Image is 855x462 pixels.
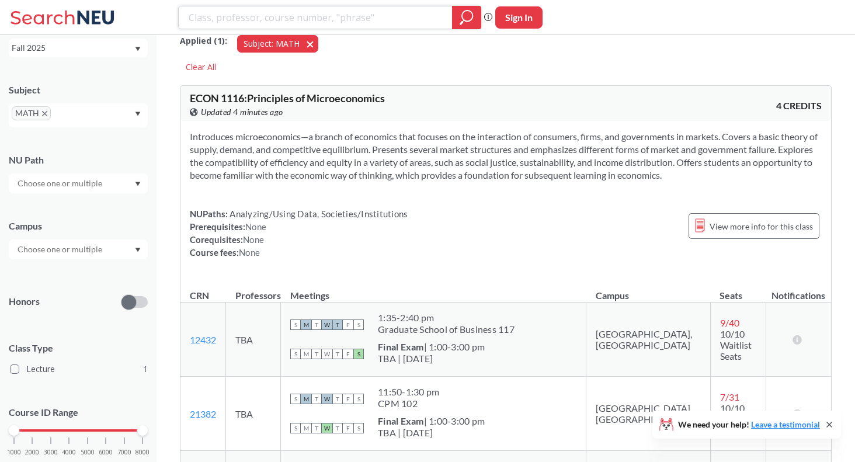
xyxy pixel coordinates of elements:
[7,449,21,456] span: 1000
[343,319,353,330] span: F
[226,277,281,303] th: Professors
[353,319,364,330] span: S
[290,349,301,359] span: S
[190,289,209,302] div: CRN
[9,406,148,419] p: Course ID Range
[378,341,485,353] div: | 1:00-3:00 pm
[378,386,439,398] div: 11:50 - 1:30 pm
[135,182,141,186] svg: Dropdown arrow
[710,219,813,234] span: View more info for this class
[332,394,343,404] span: T
[378,312,515,324] div: 1:35 - 2:40 pm
[201,106,283,119] span: Updated 4 minutes ago
[237,35,318,53] button: Subject: MATH
[353,349,364,359] span: S
[311,349,322,359] span: T
[190,130,822,182] section: Introduces microeconomics—a branch of economics that focuses on the interaction of consumers, fir...
[9,342,148,355] span: Class Type
[290,394,301,404] span: S
[9,173,148,193] div: Dropdown arrow
[378,324,515,335] div: Graduate School of Business 117
[62,449,76,456] span: 4000
[301,319,311,330] span: M
[586,277,711,303] th: Campus
[226,303,281,377] td: TBA
[9,39,148,57] div: Fall 2025Dropdown arrow
[678,421,820,429] span: We need your help!
[135,112,141,116] svg: Dropdown arrow
[332,349,343,359] span: T
[322,319,332,330] span: W
[9,220,148,232] div: Campus
[720,391,739,402] span: 7 / 31
[332,423,343,433] span: T
[343,423,353,433] span: F
[143,363,148,376] span: 1
[190,334,216,345] a: 12432
[322,349,332,359] span: W
[9,154,148,166] div: NU Path
[239,247,260,258] span: None
[42,111,47,116] svg: X to remove pill
[378,415,424,426] b: Final Exam
[353,423,364,433] span: S
[10,362,148,377] label: Lecture
[226,377,281,451] td: TBA
[776,99,822,112] span: 4 CREDITS
[353,394,364,404] span: S
[301,423,311,433] span: M
[135,47,141,51] svg: Dropdown arrow
[117,449,131,456] span: 7000
[190,408,216,419] a: 21382
[586,303,711,377] td: [GEOGRAPHIC_DATA], [GEOGRAPHIC_DATA]
[9,295,40,308] p: Honors
[751,419,820,429] a: Leave a testimonial
[460,9,474,26] svg: magnifying glass
[378,341,424,352] b: Final Exam
[332,319,343,330] span: T
[99,449,113,456] span: 6000
[322,423,332,433] span: W
[720,402,752,436] span: 10/10 Waitlist Seats
[9,103,148,127] div: MATHX to remove pillDropdown arrow
[12,242,110,256] input: Choose one or multiple
[301,394,311,404] span: M
[343,349,353,359] span: F
[187,8,444,27] input: Class, professor, course number, "phrase"
[586,377,711,451] td: [GEOGRAPHIC_DATA], [GEOGRAPHIC_DATA]
[9,239,148,259] div: Dropdown arrow
[44,449,58,456] span: 3000
[452,6,481,29] div: magnifying glass
[244,38,300,49] span: Subject: MATH
[378,353,485,364] div: TBA | [DATE]
[495,6,543,29] button: Sign In
[9,84,148,96] div: Subject
[720,317,739,328] span: 9 / 40
[301,349,311,359] span: M
[311,394,322,404] span: T
[311,319,322,330] span: T
[12,176,110,190] input: Choose one or multiple
[311,423,322,433] span: T
[378,427,485,439] div: TBA | [DATE]
[245,221,266,232] span: None
[25,449,39,456] span: 2000
[766,277,830,303] th: Notifications
[378,415,485,427] div: | 1:00-3:00 pm
[190,92,385,105] span: ECON 1116 : Principles of Microeconomics
[190,207,408,259] div: NUPaths: Prerequisites: Corequisites: Course fees:
[290,423,301,433] span: S
[343,394,353,404] span: F
[12,106,51,120] span: MATHX to remove pill
[281,277,586,303] th: Meetings
[135,449,150,456] span: 8000
[180,34,227,47] span: Applied ( 1 ):
[322,394,332,404] span: W
[290,319,301,330] span: S
[243,234,264,245] span: None
[135,248,141,252] svg: Dropdown arrow
[12,41,134,54] div: Fall 2025
[710,277,766,303] th: Seats
[180,58,222,76] div: Clear All
[720,328,752,362] span: 10/10 Waitlist Seats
